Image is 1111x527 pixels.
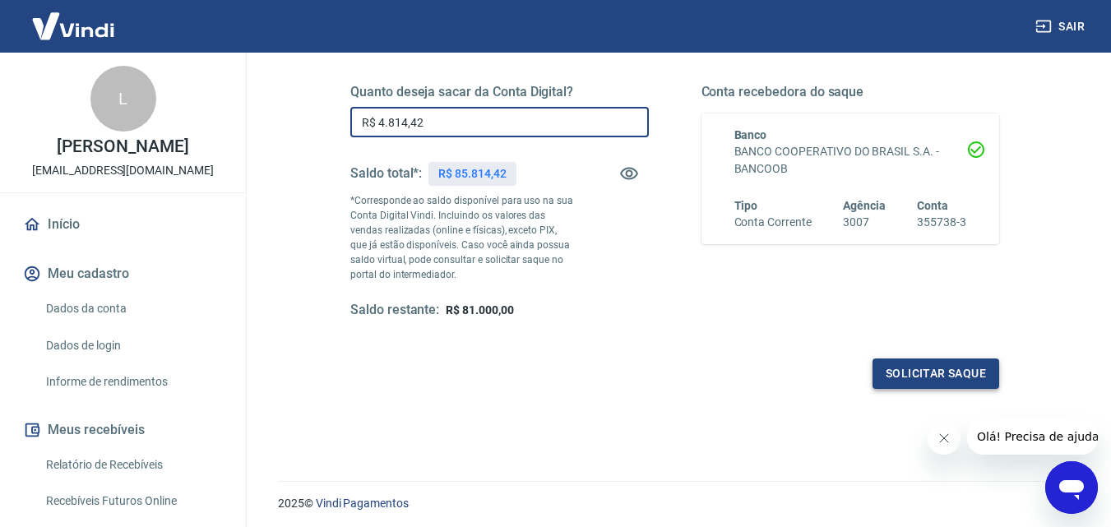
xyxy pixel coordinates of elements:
[917,214,966,231] h6: 355738-3
[446,303,513,317] span: R$ 81.000,00
[734,199,758,212] span: Tipo
[350,84,649,100] h5: Quanto deseja sacar da Conta Digital?
[39,448,226,482] a: Relatório de Recebíveis
[967,418,1098,455] iframe: Mensagem da empresa
[39,292,226,326] a: Dados da conta
[701,84,1000,100] h5: Conta recebedora do saque
[20,256,226,292] button: Meu cadastro
[917,199,948,212] span: Conta
[20,1,127,51] img: Vindi
[39,365,226,399] a: Informe de rendimentos
[316,497,409,510] a: Vindi Pagamentos
[1045,461,1098,514] iframe: Botão para abrir a janela de mensagens
[843,199,886,212] span: Agência
[350,165,422,182] h5: Saldo total*:
[32,162,214,179] p: [EMAIL_ADDRESS][DOMAIN_NAME]
[278,495,1072,512] p: 2025 ©
[873,358,999,389] button: Solicitar saque
[928,422,961,455] iframe: Fechar mensagem
[57,138,188,155] p: [PERSON_NAME]
[90,66,156,132] div: L
[20,412,226,448] button: Meus recebíveis
[1032,12,1091,42] button: Sair
[438,165,506,183] p: R$ 85.814,42
[350,302,439,319] h5: Saldo restante:
[10,12,138,25] span: Olá! Precisa de ajuda?
[20,206,226,243] a: Início
[734,214,812,231] h6: Conta Corrente
[39,484,226,518] a: Recebíveis Futuros Online
[350,193,574,282] p: *Corresponde ao saldo disponível para uso na sua Conta Digital Vindi. Incluindo os valores das ve...
[39,329,226,363] a: Dados de login
[734,128,767,141] span: Banco
[734,143,967,178] h6: BANCO COOPERATIVO DO BRASIL S.A. - BANCOOB
[843,214,886,231] h6: 3007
